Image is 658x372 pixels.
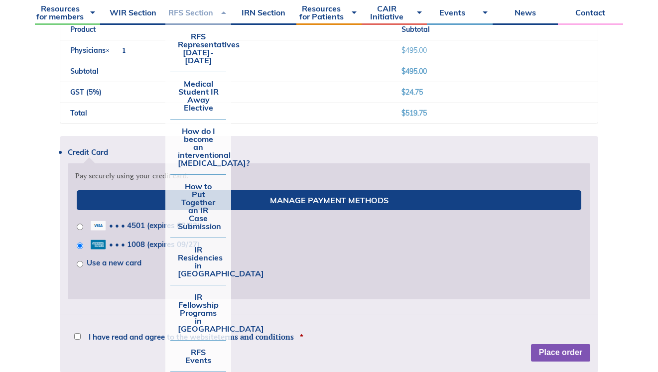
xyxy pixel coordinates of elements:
[401,67,427,76] bdi: 495.00
[218,332,294,342] a: terms and conditions
[91,240,106,249] img: American Express
[170,175,226,238] a: How to Put Together an IR Case Submission
[87,240,200,249] span: • • • 1008 (expires 09/27)
[74,333,81,340] input: I have read and agree to the websiteterms and conditions *
[170,25,226,72] a: RFS Representatives [DATE]-[DATE]
[89,333,294,341] span: I have read and agree to the website
[401,88,423,97] span: 24.75
[91,221,106,231] img: Visa
[75,171,583,181] p: Pay securely using your credit card.
[170,341,226,372] a: RFS Events
[170,72,226,119] a: Medical Student IR Away Elective
[60,19,392,40] th: Product
[401,109,405,118] span: $
[401,67,405,76] span: $
[87,258,141,267] label: Use a new card
[60,82,392,103] th: GST (5%)
[401,88,405,97] span: $
[60,103,392,124] th: Total
[106,45,128,55] strong: × 1
[87,221,200,230] span: • • • 4501 (expires 02/23)
[401,46,427,55] bdi: 495.00
[401,46,405,55] span: $
[392,19,598,40] th: Subtotal
[77,190,582,210] a: Manage Payment Methods
[60,61,392,82] th: Subtotal
[170,285,226,340] a: IR Fellowship Programs in [GEOGRAPHIC_DATA]
[170,238,226,285] a: IR Residencies in [GEOGRAPHIC_DATA]
[60,40,392,61] td: Physicians
[401,109,427,118] bdi: 519.75
[170,120,226,174] a: How do I become an interventional [MEDICAL_DATA]?
[531,344,590,362] button: Place order
[68,148,590,156] label: Credit Card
